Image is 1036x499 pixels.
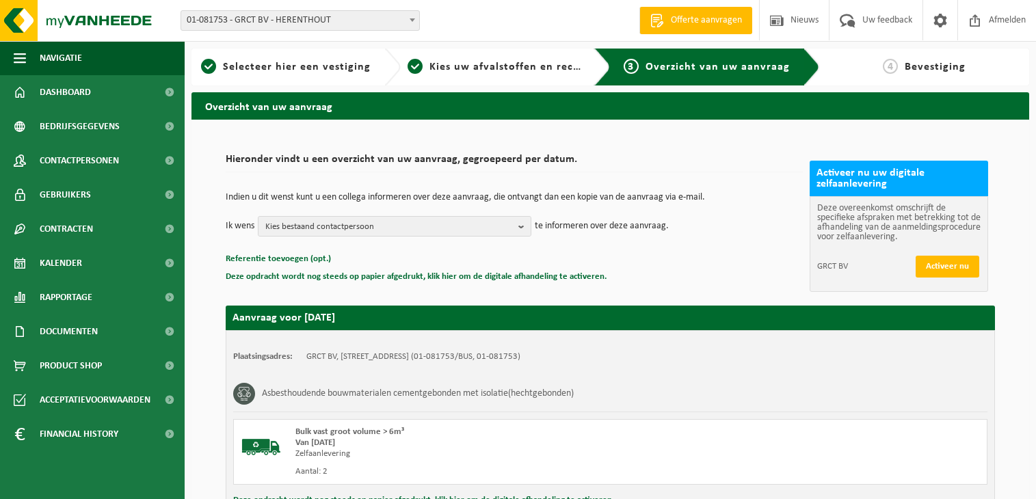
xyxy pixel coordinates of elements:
span: 01-081753 - GRCT BV - HERENTHOUT [181,11,419,30]
span: Navigatie [40,41,82,75]
h2: Activeer nu uw digitale zelfaanlevering [810,161,988,196]
div: Zelfaanlevering [295,448,665,459]
span: Bedrijfsgegevens [40,109,120,144]
span: 4 [883,59,898,74]
strong: Plaatsingsadres: [233,352,293,361]
span: 01-081753 - GRCT BV - HERENTHOUT [181,10,420,31]
span: Bulk vast groot volume > 6m³ [295,427,404,436]
td: GRCT BV, [STREET_ADDRESS] (01-081753/BUS, 01-081753) [306,351,520,362]
strong: Aanvraag voor [DATE] [233,312,335,323]
strong: Van [DATE] [295,438,335,447]
p: te informeren over deze aanvraag. [535,216,669,237]
button: Referentie toevoegen (opt.) [226,250,331,268]
span: Dashboard [40,75,91,109]
span: Rapportage [40,280,92,314]
span: Contracten [40,212,93,246]
a: Offerte aanvragen [639,7,752,34]
span: Bevestiging [905,62,966,72]
p: Ik wens [226,216,254,237]
a: 1Selecteer hier een vestiging [198,59,373,75]
button: Deze opdracht wordt nog steeds op papier afgedrukt, klik hier om de digitale afhandeling te activ... [226,268,607,286]
span: Documenten [40,314,98,349]
button: Kies bestaand contactpersoon [258,216,531,237]
span: GRCT BV [817,261,914,272]
span: Selecteer hier een vestiging [223,62,371,72]
span: 3 [624,59,639,74]
span: Acceptatievoorwaarden [40,383,150,417]
span: Kalender [40,246,82,280]
div: Aantal: 2 [295,466,665,477]
span: Kies bestaand contactpersoon [265,217,513,237]
span: 2 [408,59,423,74]
span: Offerte aanvragen [667,14,745,27]
h2: Overzicht van uw aanvraag [191,92,1029,119]
span: Financial History [40,417,118,451]
img: BL-SO-LV.png [241,427,282,468]
h3: Asbesthoudende bouwmaterialen cementgebonden met isolatie(hechtgebonden) [262,383,574,405]
span: Kies uw afvalstoffen en recipiënten [429,62,617,72]
h2: Hieronder vindt u een overzicht van uw aanvraag, gegroepeerd per datum. [226,154,803,172]
span: Overzicht van uw aanvraag [646,62,790,72]
span: 1 [201,59,216,74]
span: Product Shop [40,349,102,383]
span: Contactpersonen [40,144,119,178]
p: Indien u dit wenst kunt u een collega informeren over deze aanvraag, die ontvangt dan een kopie v... [226,193,803,202]
p: Deze overeenkomst omschrijft de specifieke afspraken met betrekking tot de afhandeling van de aan... [817,204,981,242]
span: Gebruikers [40,178,91,212]
a: 2Kies uw afvalstoffen en recipiënten [408,59,583,75]
button: Activeer nu [916,256,979,278]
